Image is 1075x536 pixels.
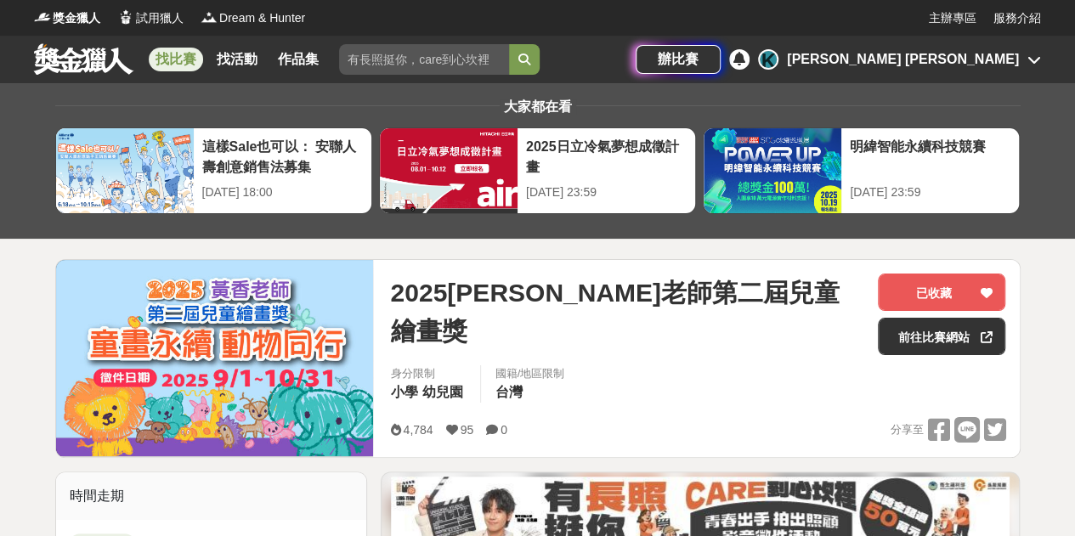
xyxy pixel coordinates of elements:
a: 辦比賽 [636,45,721,74]
img: Cover Image [56,260,374,456]
div: 身分限制 [390,365,467,382]
span: 2025[PERSON_NAME]老師第二屆兒童繪畫獎 [390,274,864,350]
div: 明緯智能永續科技競賽 [850,137,1010,175]
a: 前往比賽網站 [878,318,1005,355]
a: 這樣Sale也可以： 安聯人壽創意銷售法募集[DATE] 18:00 [55,127,372,214]
span: 95 [461,423,474,437]
span: 幼兒園 [422,385,462,399]
span: Dream & Hunter [219,9,305,27]
div: 2025日立冷氣夢想成徵計畫 [526,137,687,175]
span: 台灣 [495,385,522,399]
a: Logo試用獵人 [117,9,184,27]
span: 試用獵人 [136,9,184,27]
a: LogoDream & Hunter [201,9,305,27]
span: 小學 [390,385,417,399]
div: 時間走期 [56,472,367,520]
a: 找活動 [210,48,264,71]
div: 這樣Sale也可以： 安聯人壽創意銷售法募集 [202,137,363,175]
a: 找比賽 [149,48,203,71]
a: 服務介紹 [993,9,1041,27]
div: 國籍/地區限制 [495,365,564,382]
a: 2025日立冷氣夢想成徵計畫[DATE] 23:59 [379,127,696,214]
img: Logo [201,8,218,25]
a: 主辦專區 [929,9,976,27]
span: 4,784 [403,423,433,437]
a: Logo獎金獵人 [34,9,100,27]
div: [PERSON_NAME] [PERSON_NAME] [787,49,1019,70]
img: Logo [117,8,134,25]
a: 明緯智能永續科技競賽[DATE] 23:59 [703,127,1020,214]
span: 分享至 [890,417,923,443]
button: 已收藏 [878,274,1005,311]
img: Logo [34,8,51,25]
div: [DATE] 23:59 [850,183,1010,201]
span: 0 [501,423,507,437]
div: [DATE] 23:59 [526,183,687,201]
div: K [758,49,778,70]
div: [DATE] 18:00 [202,183,363,201]
a: 作品集 [271,48,325,71]
span: 獎金獵人 [53,9,100,27]
input: 有長照挺你，care到心坎裡！青春出手，拍出照顧 影音徵件活動 [339,44,509,75]
span: 大家都在看 [500,99,576,114]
